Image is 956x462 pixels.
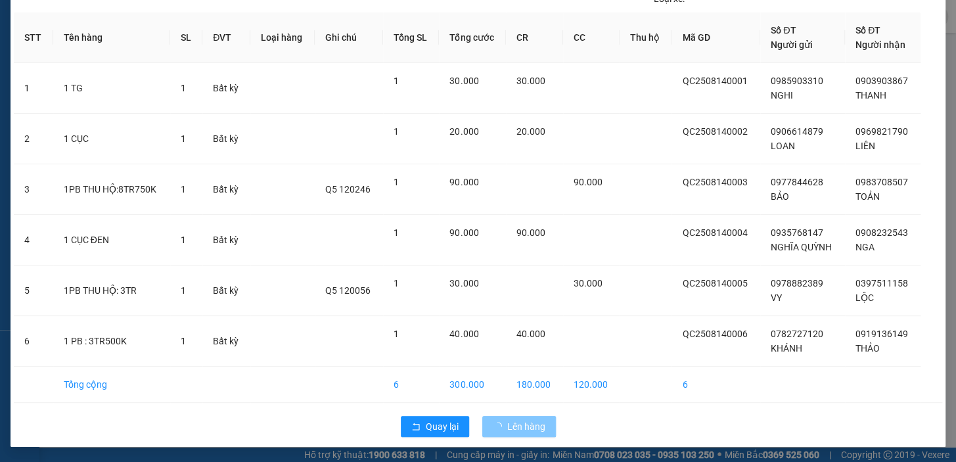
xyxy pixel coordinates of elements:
[14,316,53,367] td: 6
[771,292,782,303] span: VY
[449,278,478,289] span: 30.000
[110,50,181,60] b: [DOMAIN_NAME]
[325,184,371,195] span: Q5 120246
[202,164,250,215] td: Bất kỳ
[682,329,747,339] span: QC2508140006
[855,76,908,86] span: 0903903867
[315,12,383,63] th: Ghi chú
[449,329,478,339] span: 40.000
[771,25,796,35] span: Số ĐT
[516,227,545,238] span: 90.000
[14,114,53,164] td: 2
[771,227,823,238] span: 0935768147
[449,227,478,238] span: 90.000
[771,90,793,101] span: NGHI
[855,292,874,303] span: LỘC
[202,215,250,266] td: Bất kỳ
[53,114,170,164] td: 1 CỤC
[401,416,469,437] button: rollbackQuay lại
[682,177,747,187] span: QC2508140003
[394,329,399,339] span: 1
[771,343,802,354] span: KHÁNH
[507,419,545,434] span: Lên hàng
[181,133,186,144] span: 1
[506,367,562,403] td: 180.000
[53,367,170,403] td: Tổng cộng
[563,367,620,403] td: 120.000
[855,227,908,238] span: 0908232543
[439,367,506,403] td: 300.000
[771,242,832,252] span: NGHĨA QUỲNH
[449,76,478,86] span: 30.000
[14,266,53,316] td: 5
[682,76,747,86] span: QC2508140001
[855,242,875,252] span: NGA
[574,177,603,187] span: 90.000
[53,63,170,114] td: 1 TG
[449,177,478,187] span: 90.000
[671,367,760,403] td: 6
[383,367,439,403] td: 6
[671,12,760,63] th: Mã GD
[855,39,905,50] span: Người nhận
[682,126,747,137] span: QC2508140002
[855,25,880,35] span: Số ĐT
[411,422,421,432] span: rollback
[170,12,202,63] th: SL
[682,227,747,238] span: QC2508140004
[394,278,399,289] span: 1
[53,215,170,266] td: 1 CỤC ĐEN
[771,76,823,86] span: 0985903310
[202,266,250,316] td: Bất kỳ
[771,191,789,202] span: BẢO
[563,12,620,63] th: CC
[325,285,371,296] span: Q5 120056
[855,278,908,289] span: 0397511158
[771,126,823,137] span: 0906614879
[181,235,186,245] span: 1
[855,126,908,137] span: 0969821790
[394,227,399,238] span: 1
[771,329,823,339] span: 0782727120
[516,76,545,86] span: 30.000
[394,126,399,137] span: 1
[143,16,174,48] img: logo.jpg
[516,126,545,137] span: 20.000
[516,329,545,339] span: 40.000
[771,278,823,289] span: 0978882389
[855,177,908,187] span: 0983708507
[53,266,170,316] td: 1PB THU HỘ: 3TR
[449,126,478,137] span: 20.000
[202,114,250,164] td: Bất kỳ
[14,215,53,266] td: 4
[181,285,186,296] span: 1
[620,12,671,63] th: Thu hộ
[394,177,399,187] span: 1
[426,419,459,434] span: Quay lại
[482,416,556,437] button: Lên hàng
[110,62,181,79] li: (c) 2017
[439,12,506,63] th: Tổng cước
[81,19,130,81] b: Gửi khách hàng
[771,39,813,50] span: Người gửi
[682,278,747,289] span: QC2508140005
[394,76,399,86] span: 1
[493,422,507,431] span: loading
[855,141,875,151] span: LIÊN
[855,329,908,339] span: 0919136149
[202,316,250,367] td: Bất kỳ
[53,316,170,367] td: 1 PB : 3TR500K
[53,164,170,215] td: 1PB THU HỘ:8TR750K
[14,164,53,215] td: 3
[855,90,886,101] span: THANH
[202,12,250,63] th: ĐVT
[202,63,250,114] td: Bất kỳ
[855,191,880,202] span: TOẢN
[574,278,603,289] span: 30.000
[855,343,880,354] span: THẢO
[771,177,823,187] span: 0977844628
[14,12,53,63] th: STT
[771,141,795,151] span: LOAN
[181,184,186,195] span: 1
[181,336,186,346] span: 1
